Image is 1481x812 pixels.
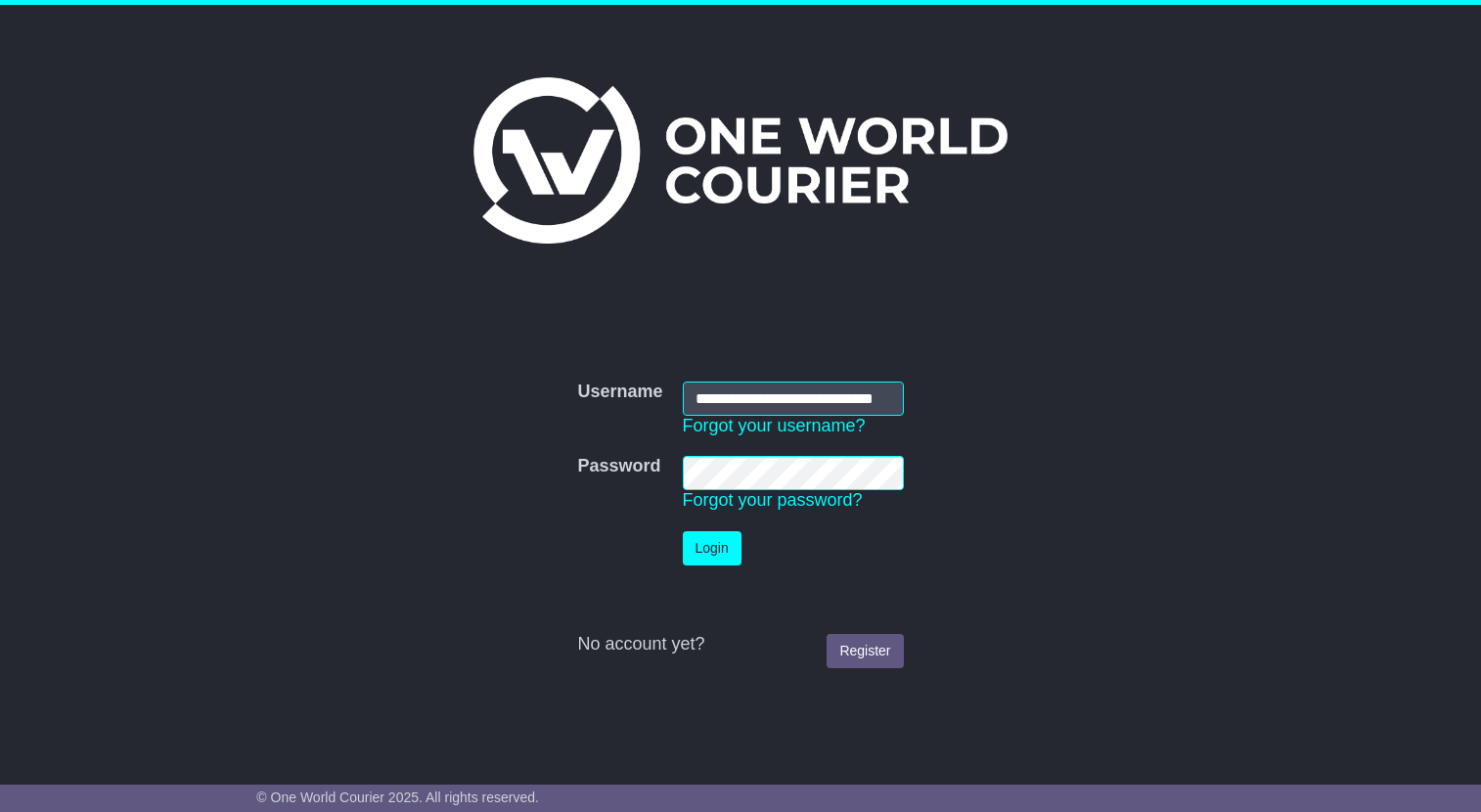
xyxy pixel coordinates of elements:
[256,789,539,805] span: © One World Courier 2025. All rights reserved.
[683,416,866,435] a: Forgot your username?
[827,634,903,668] a: Register
[473,77,1008,244] img: One World
[577,382,662,403] label: Username
[577,456,660,477] label: Password
[683,490,863,510] a: Forgot your password?
[683,531,741,565] button: Login
[577,634,903,655] div: No account yet?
